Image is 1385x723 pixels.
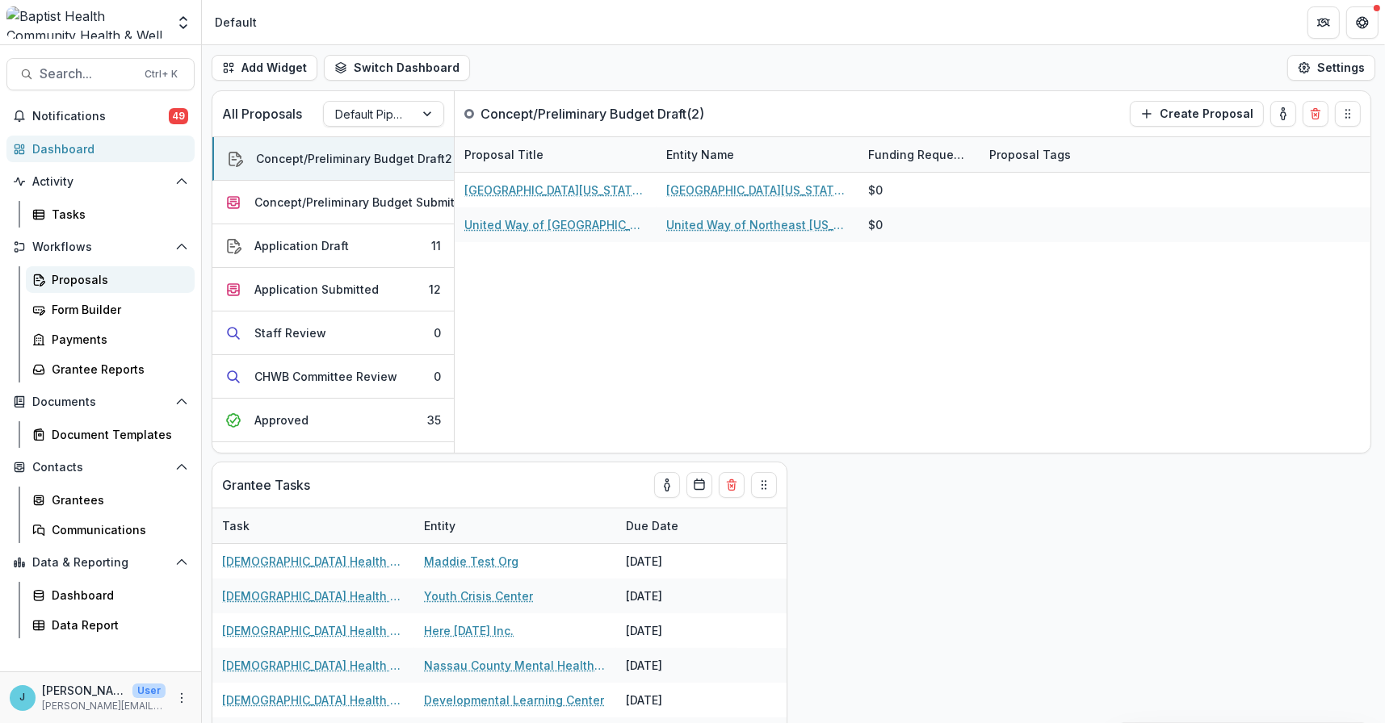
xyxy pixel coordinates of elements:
[42,682,126,699] p: [PERSON_NAME]
[212,399,454,442] button: Approved35
[42,699,166,713] p: [PERSON_NAME][EMAIL_ADDRESS][PERSON_NAME][DOMAIN_NAME]
[52,301,182,318] div: Form Builder
[6,136,195,162] a: Dashboard
[434,324,441,341] div: 0
[6,103,195,129] button: Notifications49
[654,472,680,498] button: toggle-assigned-to-me
[222,692,405,708] a: [DEMOGRAPHIC_DATA] Health Strategic Investment Impact Report
[254,194,473,211] div: Concept/Preliminary Budget Submitted
[980,137,1181,172] div: Proposal Tags
[414,508,616,543] div: Entity
[32,395,169,409] span: Documents
[52,271,182,288] div: Proposals
[424,587,533,604] a: Youth Crisis Center
[657,146,744,163] div: Entity Name
[172,6,195,39] button: Open entity switcher
[616,508,737,543] div: Due Date
[254,368,397,385] div: CHWB Committee Review
[424,553,518,570] a: Maddie Test Org
[215,14,257,31] div: Default
[222,475,310,495] p: Grantee Tasks
[431,237,441,254] div: 11
[1303,101,1328,127] button: Delete card
[212,311,454,355] button: Staff Review0
[868,182,883,199] div: $0
[26,582,195,608] a: Dashboard
[32,461,169,474] span: Contacts
[26,487,195,513] a: Grantees
[212,268,454,311] button: Application Submitted12
[172,688,191,708] button: More
[719,472,745,498] button: Delete card
[424,622,514,639] a: Here [DATE] Inc.
[52,206,182,223] div: Tasks
[52,616,182,633] div: Data Report
[434,368,441,385] div: 0
[868,216,883,233] div: $0
[324,55,470,81] button: Switch Dashboard
[858,137,980,172] div: Funding Requested
[26,612,195,638] a: Data Report
[254,281,379,298] div: Application Submitted
[616,544,737,579] div: [DATE]
[212,355,454,399] button: CHWB Committee Review0
[445,150,452,167] div: 2
[616,648,737,683] div: [DATE]
[464,216,647,233] a: United Way of [GEOGRAPHIC_DATA][US_STATE], Inc. - 2025 - Concept & Preliminary Budget Form
[464,182,647,199] a: [GEOGRAPHIC_DATA][US_STATE], Dept. of Psychology - 2025 - Concept & Preliminary Budget Form
[6,58,195,90] button: Search...
[616,613,737,648] div: [DATE]
[52,361,182,378] div: Grantee Reports
[1130,101,1264,127] button: Create Proposal
[26,201,195,228] a: Tasks
[414,517,465,534] div: Entity
[616,517,688,534] div: Due Date
[222,657,405,674] a: [DEMOGRAPHIC_DATA] Health Strategic Investment Impact Report
[212,517,259,534] div: Task
[222,104,302,123] p: All Proposals
[616,683,737,717] div: [DATE]
[20,692,26,703] div: Jennifer
[1287,55,1375,81] button: Settings
[616,579,737,613] div: [DATE]
[208,10,263,34] nav: breadcrumb
[212,137,454,181] button: Concept/Preliminary Budget Draft2
[980,146,1081,163] div: Proposal Tags
[686,472,712,498] button: Calendar
[1307,6,1340,39] button: Partners
[455,137,657,172] div: Proposal Title
[424,657,606,674] a: Nassau County Mental Health [MEDICAL_DATA] and Drug Abuse Council inc
[40,66,135,81] span: Search...
[666,216,849,233] a: United Way of Northeast [US_STATE], Inc.
[169,108,188,124] span: 49
[6,454,195,480] button: Open Contacts
[32,140,182,157] div: Dashboard
[212,181,454,224] button: Concept/Preliminary Budget Submitted0
[254,237,349,254] div: Application Draft
[657,137,858,172] div: Entity Name
[6,234,195,260] button: Open Workflows
[6,6,166,39] img: Baptist Health Community Health & Well Being logo
[26,421,195,448] a: Document Templates
[52,331,182,348] div: Payments
[212,224,454,268] button: Application Draft11
[52,426,182,443] div: Document Templates
[52,491,182,508] div: Grantees
[26,326,195,353] a: Payments
[141,65,181,83] div: Ctrl + K
[427,412,441,428] div: 35
[212,508,414,543] div: Task
[222,553,405,570] a: [DEMOGRAPHIC_DATA] Health Strategic Investment Impact Report
[32,175,169,189] span: Activity
[858,146,980,163] div: Funding Requested
[222,622,405,639] a: [DEMOGRAPHIC_DATA] Health Strategic Investment Impact Report 2
[455,146,553,163] div: Proposal Title
[424,692,604,708] a: Developmental Learning Center
[32,240,169,254] span: Workflows
[666,182,849,199] a: [GEOGRAPHIC_DATA][US_STATE], Dept. of Health Disparities
[52,587,182,604] div: Dashboard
